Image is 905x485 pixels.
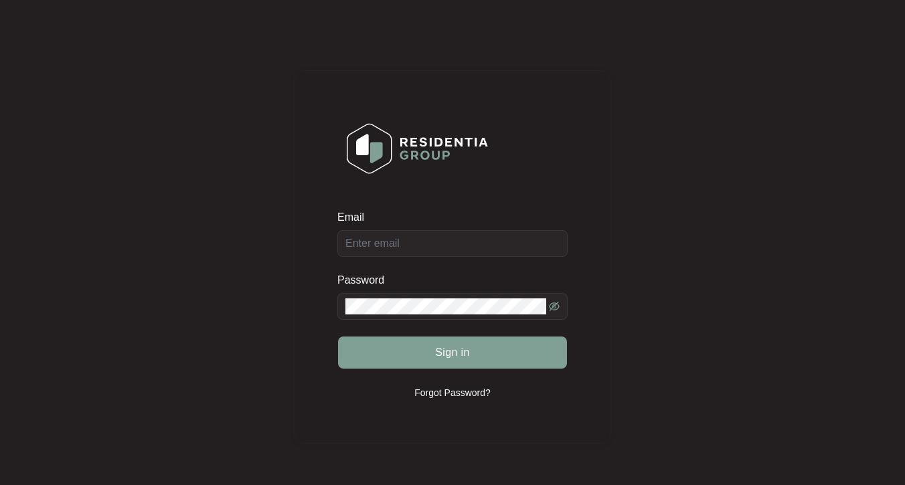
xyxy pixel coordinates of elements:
[549,301,560,312] span: eye-invisible
[345,298,546,314] input: Password
[337,230,568,257] input: Email
[435,345,470,361] span: Sign in
[338,336,567,369] button: Sign in
[338,114,497,183] img: Login Logo
[414,386,491,399] p: Forgot Password?
[337,274,394,287] label: Password
[337,211,374,224] label: Email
